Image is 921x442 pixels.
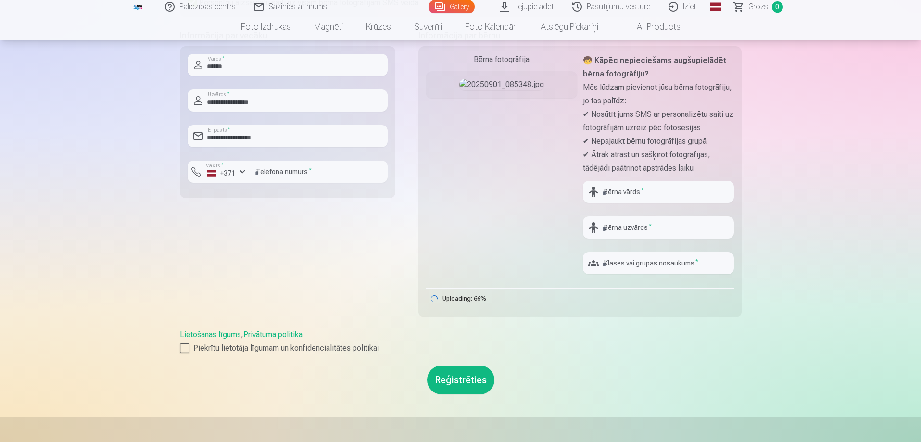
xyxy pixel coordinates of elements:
[442,296,486,302] div: Uploading: 66%
[180,330,241,339] a: Lietošanas līgums
[207,168,236,178] div: +371
[583,135,734,148] p: ✔ Nepajaukt bērnu fotogrāfijas grupā
[748,1,768,13] span: Grozs
[459,79,544,90] img: 20250901_085348.jpg
[583,108,734,135] p: ✔ Nosūtīt jums SMS ar personalizētu saiti uz fotogrāfijām uzreiz pēc fotosesijas
[180,342,742,354] label: Piekrītu lietotāja līgumam un konfidencialitātes politikai
[583,56,726,78] strong: 🧒 Kāpēc nepieciešams augšupielādēt bērna fotogrāfiju?
[529,13,610,40] a: Atslēgu piekariņi
[303,13,354,40] a: Magnēti
[243,330,303,339] a: Privātuma politika
[133,4,143,10] img: /fa1
[403,13,454,40] a: Suvenīri
[454,13,529,40] a: Foto kalendāri
[426,288,629,289] div: 66%
[188,161,250,183] button: Valsts*+371
[180,329,742,354] div: ,
[426,288,488,310] div: Uploading
[426,54,577,65] div: Bērna fotogrāfija
[610,13,692,40] a: All products
[203,162,227,169] label: Valsts
[229,13,303,40] a: Foto izdrukas
[772,1,783,13] span: 0
[354,13,403,40] a: Krūzes
[427,366,494,394] button: Reģistrēties
[583,81,734,108] p: Mēs lūdzam pievienot jūsu bērna fotogrāfiju, jo tas palīdz:
[583,148,734,175] p: ✔ Ātrāk atrast un sašķirot fotogrāfijas, tādējādi paātrinot apstrādes laiku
